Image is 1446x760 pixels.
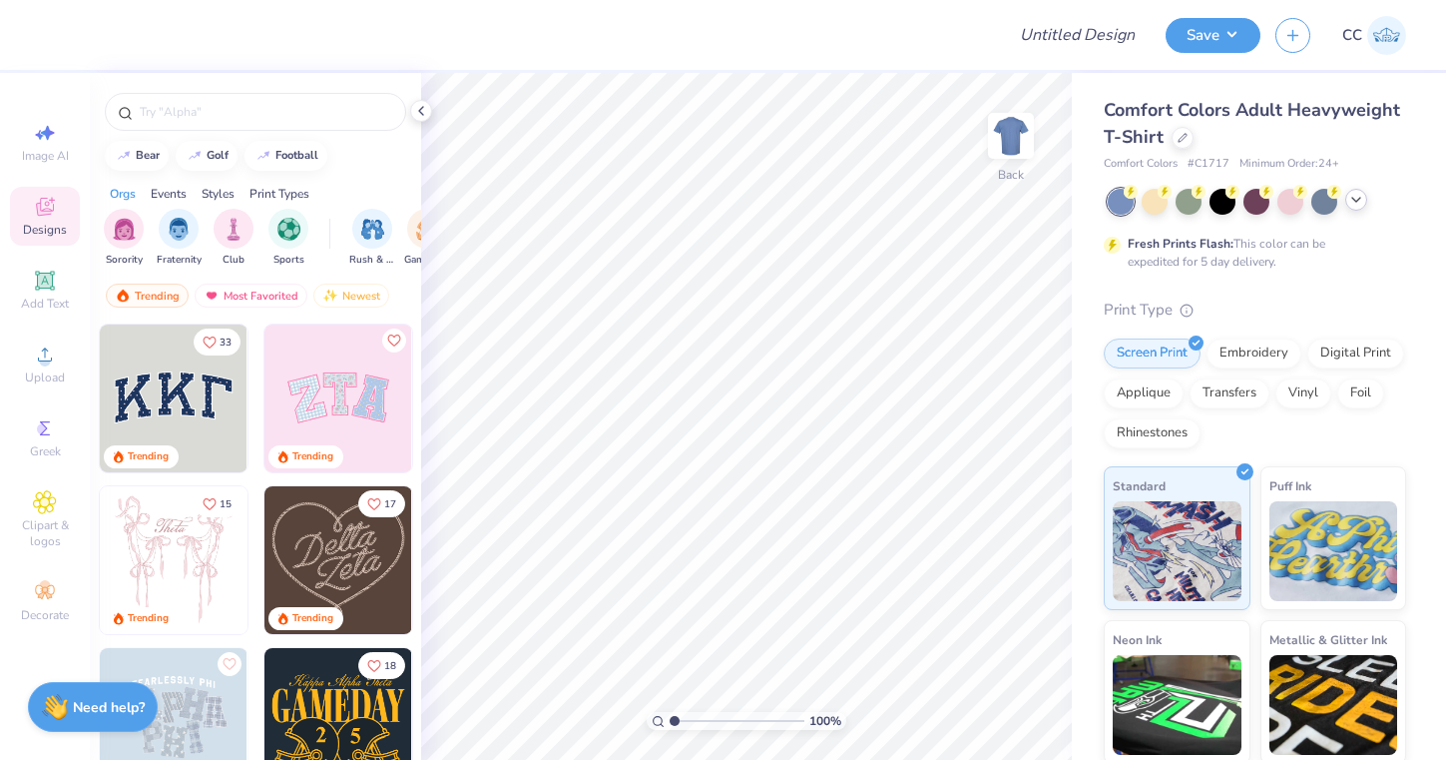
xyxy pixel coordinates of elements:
button: Like [358,490,405,517]
button: filter button [404,209,450,268]
span: Add Text [21,296,69,312]
div: Foil [1337,379,1384,408]
img: 3b9aba4f-e317-4aa7-a679-c95a879539bd [100,325,247,472]
button: Like [358,652,405,679]
span: 18 [384,661,396,671]
span: Rush & Bid [349,253,395,268]
strong: Need help? [73,698,145,717]
div: Screen Print [1104,339,1201,369]
button: Like [194,329,241,356]
div: filter for Rush & Bid [349,209,395,268]
img: trend_line.gif [255,150,271,162]
img: 9980f5e8-e6a1-4b4a-8839-2b0e9349023c [264,325,412,472]
span: Greek [30,443,61,459]
span: Puff Ink [1269,475,1311,496]
a: CC [1342,16,1406,55]
div: Trending [128,449,169,464]
img: Camille Colpoys [1367,16,1406,55]
button: golf [176,141,238,171]
button: Like [194,490,241,517]
button: Like [218,652,241,676]
img: Club Image [223,218,244,241]
div: bear [136,150,160,161]
span: 33 [220,338,232,348]
div: Styles [202,185,235,203]
div: Applique [1104,379,1184,408]
div: Trending [292,449,333,464]
span: Neon Ink [1113,629,1162,650]
div: filter for Sports [268,209,308,268]
button: bear [105,141,169,171]
button: filter button [268,209,308,268]
div: Trending [106,284,189,308]
div: Transfers [1190,379,1269,408]
span: Clipart & logos [10,517,80,549]
span: Standard [1113,475,1166,496]
div: Rhinestones [1104,418,1201,448]
img: Back [991,116,1031,156]
div: filter for Club [214,209,253,268]
div: Embroidery [1206,339,1301,369]
img: Fraternity Image [168,218,190,241]
button: filter button [214,209,253,268]
span: Image AI [22,148,69,164]
div: football [275,150,318,161]
span: Upload [25,370,65,385]
img: trend_line.gif [187,150,203,162]
span: CC [1342,24,1362,47]
div: filter for Sorority [104,209,144,268]
span: Sorority [106,253,143,268]
div: filter for Game Day [404,209,450,268]
img: ead2b24a-117b-4488-9b34-c08fd5176a7b [411,486,559,634]
span: Minimum Order: 24 + [1239,156,1339,173]
span: 15 [220,499,232,509]
input: Untitled Design [1004,15,1151,55]
button: football [244,141,327,171]
div: Most Favorited [195,284,307,308]
input: Try "Alpha" [138,102,393,122]
span: Comfort Colors Adult Heavyweight T-Shirt [1104,98,1400,149]
div: Newest [313,284,389,308]
div: Trending [292,611,333,626]
div: Print Type [1104,299,1406,322]
div: Orgs [110,185,136,203]
div: This color can be expedited for 5 day delivery. [1128,235,1373,271]
strong: Fresh Prints Flash: [1128,236,1233,252]
div: filter for Fraternity [157,209,202,268]
img: Sorority Image [113,218,136,241]
div: Digital Print [1307,339,1404,369]
span: 17 [384,499,396,509]
button: filter button [104,209,144,268]
span: # C1717 [1188,156,1229,173]
span: Designs [23,222,67,238]
div: Events [151,185,187,203]
img: Newest.gif [322,289,338,303]
button: Save [1166,18,1260,53]
img: 5ee11766-d822-42f5-ad4e-763472bf8dcf [411,325,559,472]
span: Club [223,253,244,268]
span: Decorate [21,607,69,623]
div: Back [998,166,1024,184]
img: Metallic & Glitter Ink [1269,655,1398,755]
img: 83dda5b0-2158-48ca-832c-f6b4ef4c4536 [100,486,247,634]
span: Sports [273,253,304,268]
img: trend_line.gif [116,150,132,162]
img: edfb13fc-0e43-44eb-bea2-bf7fc0dd67f9 [246,325,394,472]
button: filter button [349,209,395,268]
img: Sports Image [277,218,300,241]
img: most_fav.gif [204,289,220,303]
div: Trending [128,611,169,626]
img: d12a98c7-f0f7-4345-bf3a-b9f1b718b86e [246,486,394,634]
img: trending.gif [115,289,131,303]
span: Metallic & Glitter Ink [1269,629,1387,650]
img: 12710c6a-dcc0-49ce-8688-7fe8d5f96fe2 [264,486,412,634]
span: Fraternity [157,253,202,268]
button: filter button [157,209,202,268]
div: Vinyl [1275,379,1331,408]
button: Like [382,329,406,353]
span: Comfort Colors [1104,156,1178,173]
div: golf [207,150,229,161]
span: 100 % [809,712,841,730]
img: Neon Ink [1113,655,1241,755]
img: Rush & Bid Image [361,218,384,241]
